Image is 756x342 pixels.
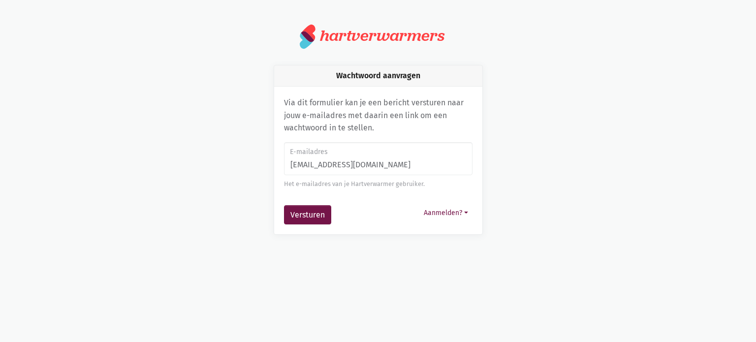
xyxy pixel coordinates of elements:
a: hartverwarmers [300,24,456,49]
p: Via dit formulier kan je een bericht versturen naar jouw e-mailadres met daarin een link om een w... [284,96,472,134]
div: hartverwarmers [320,27,444,45]
form: Wachtwoord aanvragen [284,142,472,225]
label: E-mailadres [290,147,466,157]
img: logo.svg [300,24,316,49]
button: Versturen [284,205,331,225]
div: Wachtwoord aanvragen [274,65,482,87]
button: Aanmelden? [419,205,472,220]
div: Het e-mailadres van je Hartverwarmer gebruiker. [284,179,472,189]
